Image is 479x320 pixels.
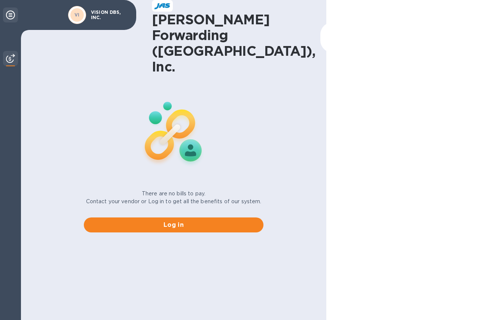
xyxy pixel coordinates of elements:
[86,190,262,205] p: There are no bills to pay. Contact your vendor or Log in to get all the benefits of our system.
[90,220,257,229] span: Log in
[84,217,263,232] button: Log in
[74,12,80,18] b: VI
[152,12,314,74] h1: [PERSON_NAME] Forwarding ([GEOGRAPHIC_DATA]), Inc.
[91,10,128,20] p: VISION DBS, INC.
